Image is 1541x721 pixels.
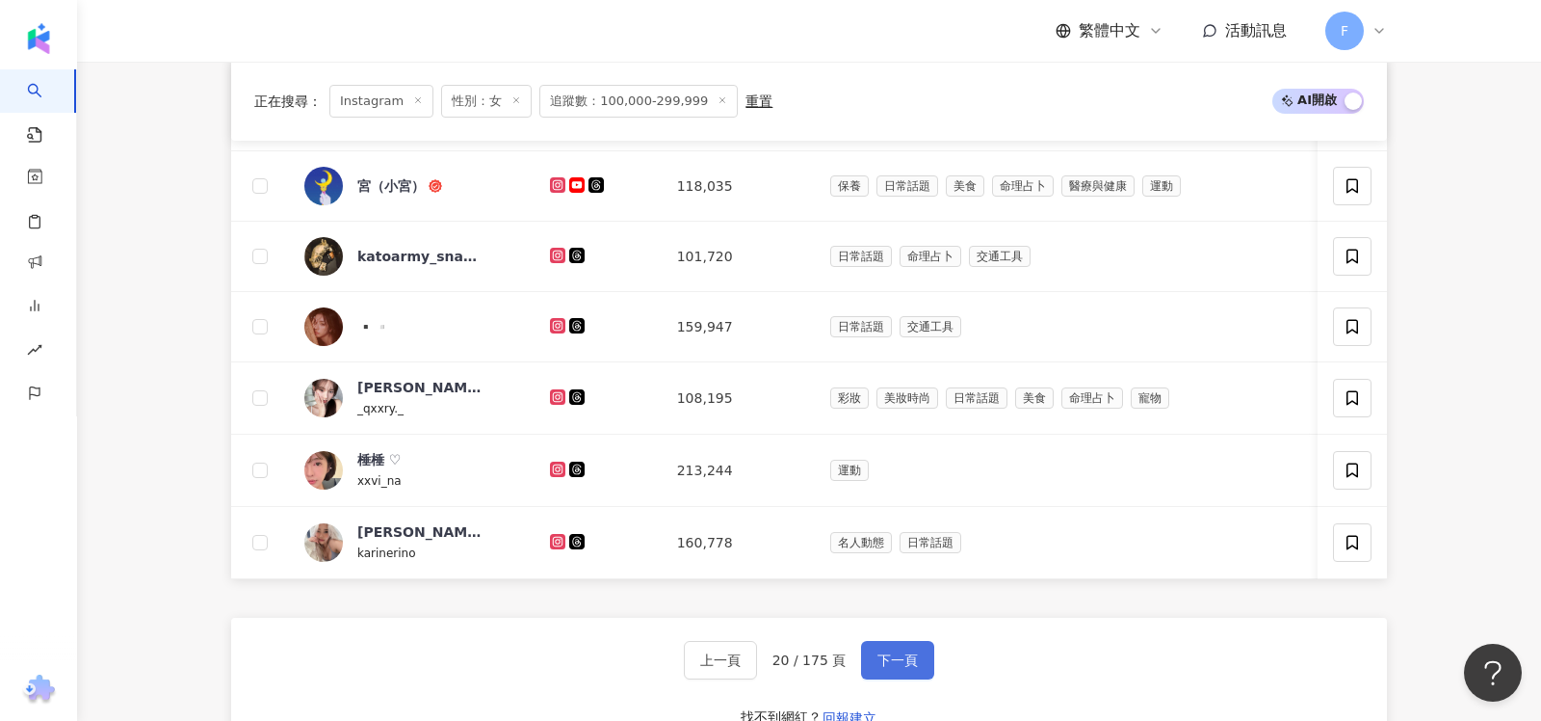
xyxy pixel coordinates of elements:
span: 正在搜尋 ： [254,93,322,109]
span: 美食 [946,175,984,197]
iframe: Help Scout Beacon - Open [1464,644,1522,702]
img: KOL Avatar [304,379,343,417]
span: karinerino [357,547,416,560]
span: 日常話題 [900,532,961,553]
span: _qxxry._ [357,402,404,415]
span: 20 / 175 頁 [772,653,847,668]
span: rise [27,331,42,374]
span: 日常話題 [830,246,892,267]
img: logo icon [23,23,54,54]
td: 159,947 [662,292,815,362]
td: 108,195 [662,362,815,435]
span: 美食 [1015,387,1054,409]
span: 性別：女 [441,85,532,118]
span: 交通工具 [969,246,1031,267]
img: KOL Avatar [304,237,343,276]
span: 日常話題 [946,387,1007,409]
div: [PERSON_NAME] [357,522,483,542]
div: 棰棰 ♡︎ [357,450,401,469]
span: 追蹤數：100,000-299,999 [539,85,738,118]
img: KOL Avatar [304,451,343,490]
button: 上一頁 [684,641,757,680]
span: 日常話題 [830,316,892,337]
div: 宮（小宮） [357,176,425,196]
a: KOL Avatar[PERSON_NAME]_qxxry._ [304,378,519,418]
span: 活動訊息 [1225,21,1287,40]
img: KOL Avatar [304,307,343,346]
div: katoarmy_snapshots [357,247,483,266]
span: 彩妝 [830,387,869,409]
td: 213,244 [662,435,815,507]
span: 日常話題 [876,175,938,197]
td: 101,720 [662,222,815,292]
a: KOL Avatar宮（小宮） [304,167,519,205]
a: KOL Avatar[PERSON_NAME]karinerino [304,522,519,563]
a: KOL Avatar▪️▫️ [304,307,519,346]
span: 命理占卜 [1061,387,1123,409]
div: [PERSON_NAME] [357,378,483,397]
span: 美妝時尚 [876,387,938,409]
span: 保養 [830,175,869,197]
img: KOL Avatar [304,523,343,562]
img: chrome extension [20,675,58,706]
span: 上一頁 [700,653,741,668]
span: 運動 [1142,175,1181,197]
span: 命理占卜 [900,246,961,267]
a: KOL Avatar棰棰 ♡︎xxvi_na [304,450,519,491]
div: 重置 [745,93,772,109]
span: 下一頁 [877,653,918,668]
a: search [27,69,65,145]
button: 下一頁 [861,641,934,680]
span: 繁體中文 [1079,20,1140,41]
span: 名人動態 [830,532,892,553]
span: 運動 [830,460,869,481]
td: 118,035 [662,151,815,222]
div: ▪️▫️ [357,317,390,336]
span: xxvi_na [357,474,402,488]
span: Instagram [329,85,433,118]
span: 醫療與健康 [1061,175,1135,197]
span: 命理占卜 [992,175,1054,197]
img: KOL Avatar [304,167,343,205]
span: 交通工具 [900,316,961,337]
td: 160,778 [662,507,815,579]
span: 寵物 [1131,387,1169,409]
span: F [1341,20,1348,41]
a: KOL Avatarkatoarmy_snapshots [304,237,519,276]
